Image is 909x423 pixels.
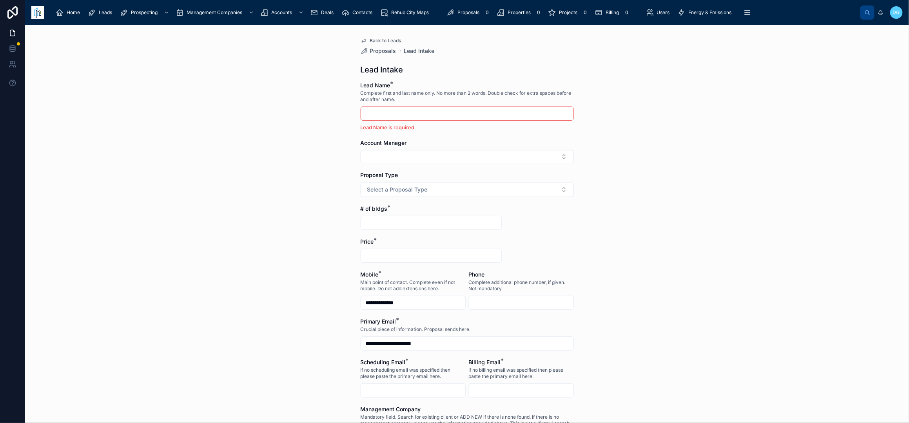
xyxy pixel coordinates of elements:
[367,186,428,193] span: Select a Proposal Type
[361,139,407,146] span: Account Manager
[622,8,631,17] div: 0
[361,38,401,44] a: Back to Leads
[370,38,401,44] span: Back to Leads
[352,9,372,16] span: Contacts
[606,9,619,16] span: Billing
[469,359,501,365] span: Billing Email
[657,9,670,16] span: Users
[187,9,242,16] span: Management Companies
[534,8,543,17] div: 0
[644,5,675,20] a: Users
[361,172,398,178] span: Proposal Type
[131,9,158,16] span: Prospecting
[361,205,388,212] span: # of bldgs
[444,5,494,20] a: Proposals0
[592,5,634,20] a: Billing0
[483,8,492,17] div: 0
[893,9,900,16] span: DG
[361,82,390,89] span: Lead Name
[173,5,258,20] a: Management Companies
[404,47,435,55] a: Lead Intake
[494,5,546,20] a: Properties0
[361,238,374,245] span: Price
[258,5,308,20] a: Accounts
[469,367,574,380] span: If no billing email was specified then please paste the primary email here.
[361,406,421,412] span: Management Company
[67,9,80,16] span: Home
[31,6,44,19] img: App logo
[118,5,173,20] a: Prospecting
[361,182,574,197] button: Select Button
[321,9,334,16] span: Deals
[361,359,406,365] span: Scheduling Email
[546,5,592,20] a: Projects0
[361,279,466,292] span: Main point of contact. Complete even if not mobile. Do not add extensions here.
[361,150,574,163] button: Select Button
[308,5,339,20] a: Deals
[361,271,379,278] span: Mobile
[361,326,471,333] span: Crucial piece of information. Proposal sends here.
[469,279,574,292] span: Complete additional phone number, if given. Not mandatory.
[50,4,860,21] div: scrollable content
[675,5,737,20] a: Energy & Emissions
[391,9,429,16] span: Rehub City Maps
[361,47,396,55] a: Proposals
[99,9,112,16] span: Leads
[559,9,577,16] span: Projects
[508,9,531,16] span: Properties
[53,5,85,20] a: Home
[457,9,479,16] span: Proposals
[469,271,485,278] span: Phone
[361,90,574,103] span: Complete first and last name only. No more than 2 words. Double check for extra spaces before and...
[361,64,403,75] h1: Lead Intake
[689,9,732,16] span: Energy & Emissions
[581,8,590,17] div: 0
[339,5,378,20] a: Contacts
[361,367,466,380] span: If no scheduling email was specified then please paste the primary email here.
[361,124,574,131] p: Lead Name is required
[271,9,292,16] span: Accounts
[85,5,118,20] a: Leads
[378,5,434,20] a: Rehub City Maps
[361,318,396,325] span: Primary Email
[370,47,396,55] span: Proposals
